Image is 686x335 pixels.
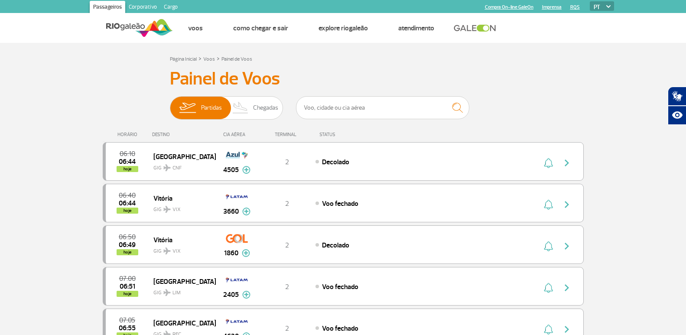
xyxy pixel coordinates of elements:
span: [GEOGRAPHIC_DATA] [153,317,209,328]
span: 2025-08-28 06:44:31 [119,200,136,206]
span: 2 [285,241,289,250]
a: Voos [203,56,215,62]
span: Decolado [322,241,349,250]
img: seta-direita-painel-voo.svg [562,158,572,168]
span: Vitória [153,192,209,204]
span: 1860 [224,248,238,258]
img: seta-direita-painel-voo.svg [562,241,572,251]
img: sino-painel-voo.svg [544,283,553,293]
span: 2025-08-28 07:00:00 [119,276,136,282]
div: DESTINO [152,132,215,137]
a: Compra On-line GaleOn [485,4,533,10]
img: mais-info-painel-voo.svg [242,208,250,215]
img: mais-info-painel-voo.svg [242,249,250,257]
a: Explore RIOgaleão [319,24,368,33]
img: sino-painel-voo.svg [544,158,553,168]
img: destiny_airplane.svg [163,289,171,296]
a: Atendimento [398,24,434,33]
span: LIM [172,289,181,297]
a: > [217,53,220,63]
div: CIA AÉREA [215,132,259,137]
span: 2025-08-28 06:49:31 [119,242,136,248]
span: GIG [153,284,209,297]
img: mais-info-painel-voo.svg [242,291,250,299]
span: CNF [172,164,182,172]
span: 2025-08-28 06:51:00 [120,283,135,289]
span: GIG [153,243,209,255]
span: [GEOGRAPHIC_DATA] [153,276,209,287]
span: hoje [117,291,138,297]
span: 2025-08-28 06:10:00 [120,151,135,157]
a: Passageiros [90,1,125,15]
button: Abrir tradutor de língua de sinais. [668,87,686,106]
span: [GEOGRAPHIC_DATA] [153,151,209,162]
a: Voos [188,24,203,33]
span: 2 [285,199,289,208]
span: Voo fechado [322,199,358,208]
img: destiny_airplane.svg [163,206,171,213]
span: Decolado [322,158,349,166]
a: Página Inicial [170,56,197,62]
a: Como chegar e sair [233,24,288,33]
span: Voo fechado [322,324,358,333]
span: 2025-08-28 06:44:00 [119,159,136,165]
div: Plugin de acessibilidade da Hand Talk. [668,87,686,125]
span: 2025-08-28 06:50:00 [119,234,136,240]
span: Chegadas [253,97,278,119]
span: 2 [285,158,289,166]
span: VIX [172,247,181,255]
span: 2025-08-28 06:40:00 [119,192,136,198]
img: sino-painel-voo.svg [544,199,553,210]
span: hoje [117,249,138,255]
span: 2 [285,324,289,333]
a: RQS [570,4,580,10]
div: TERMINAL [259,132,315,137]
div: HORÁRIO [105,132,153,137]
h3: Painel de Voos [170,68,517,90]
input: Voo, cidade ou cia aérea [296,96,469,119]
span: Partidas [201,97,222,119]
img: seta-direita-painel-voo.svg [562,324,572,335]
img: sino-painel-voo.svg [544,241,553,251]
img: slider-desembarque [228,97,254,119]
span: GIG [153,201,209,214]
span: 4505 [223,165,239,175]
span: Voo fechado [322,283,358,291]
div: STATUS [315,132,386,137]
span: 2025-08-28 06:55:00 [119,325,136,331]
img: seta-direita-painel-voo.svg [562,199,572,210]
a: Painel de Voos [221,56,252,62]
a: Cargo [160,1,181,15]
span: 2405 [223,289,239,300]
button: Abrir recursos assistivos. [668,106,686,125]
span: hoje [117,166,138,172]
img: destiny_airplane.svg [163,164,171,171]
span: 2 [285,283,289,291]
a: Corporativo [125,1,160,15]
a: > [198,53,202,63]
span: 3660 [223,206,239,217]
a: Imprensa [542,4,562,10]
span: hoje [117,208,138,214]
span: 2025-08-28 07:05:00 [119,317,135,323]
span: VIX [172,206,181,214]
span: Vitória [153,234,209,245]
img: mais-info-painel-voo.svg [242,166,250,174]
span: GIG [153,159,209,172]
img: sino-painel-voo.svg [544,324,553,335]
img: seta-direita-painel-voo.svg [562,283,572,293]
img: destiny_airplane.svg [163,247,171,254]
img: slider-embarque [174,97,201,119]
